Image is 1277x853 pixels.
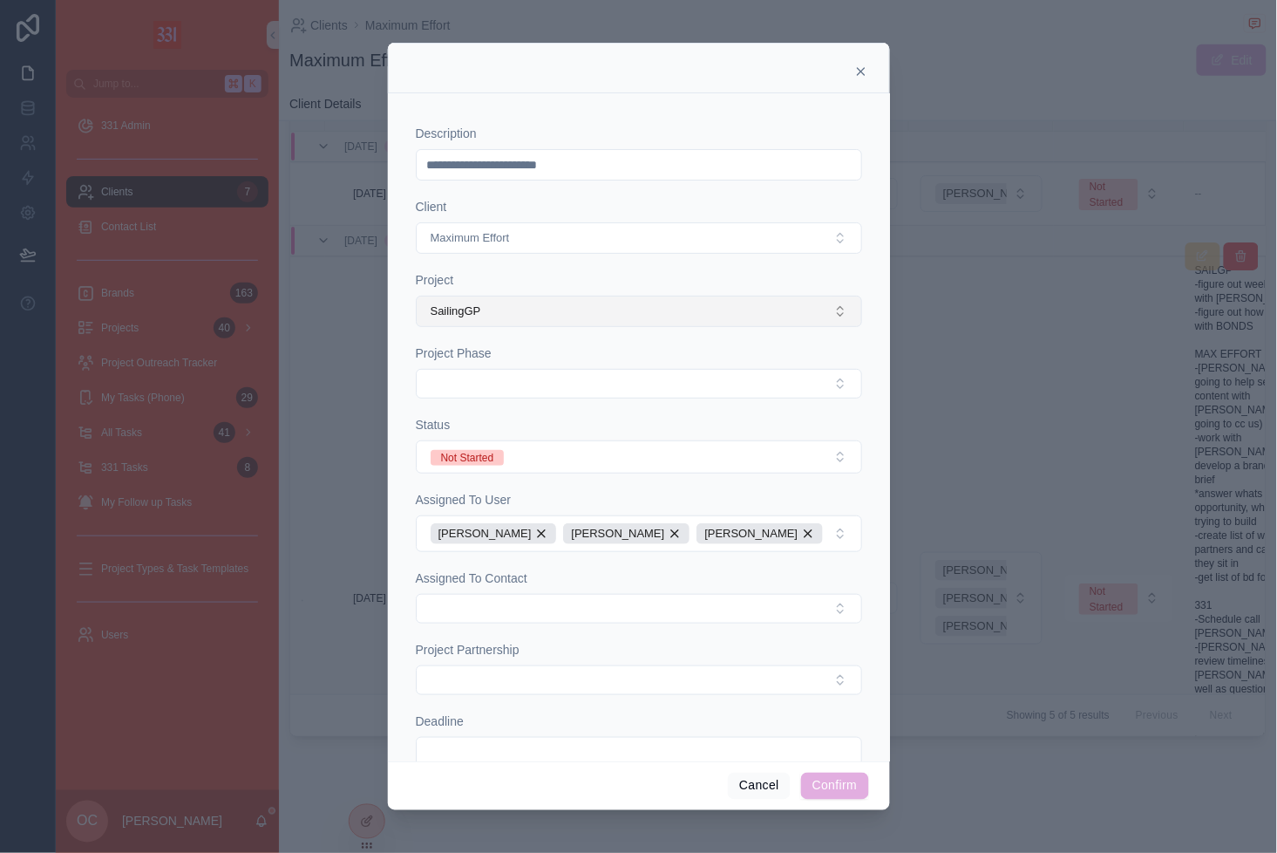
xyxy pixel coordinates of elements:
span: Assigned To Contact [416,571,527,585]
button: Confirm [801,773,868,801]
span: [PERSON_NAME] [438,526,532,542]
button: Select Button [416,440,862,474]
span: [PERSON_NAME] [571,526,664,542]
span: Maximum Effort [431,230,510,246]
button: Select Button [416,296,862,327]
span: Deadline [416,714,464,728]
button: Select Button [416,665,862,695]
span: Client [416,200,447,214]
span: Project Phase [416,346,492,360]
button: Unselect 7 [563,523,689,544]
button: Select Button [416,515,862,552]
button: Unselect 3 [696,523,823,544]
button: Unselect 4 [431,523,557,544]
div: Not Started [441,450,494,466]
button: Select Button [416,222,862,254]
span: [PERSON_NAME] [704,526,798,542]
span: Project [416,273,454,287]
button: Select Button [416,594,862,624]
span: Assigned To User [416,493,511,507]
span: Project Partnership [416,643,520,657]
span: SailingGP [431,304,481,319]
span: Description [416,126,477,140]
span: Status [416,418,451,432]
button: Select Button [416,369,862,399]
button: Cancel [728,773,791,801]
